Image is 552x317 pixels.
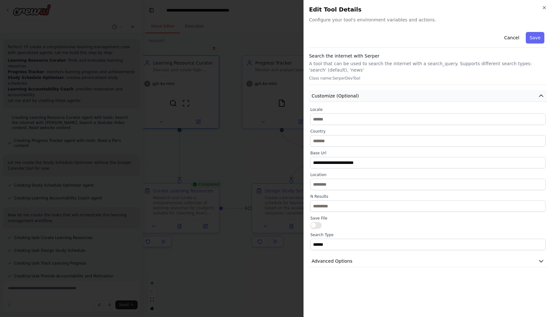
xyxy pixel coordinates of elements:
label: Locale [310,107,546,112]
button: Save [526,32,544,43]
label: Base Url [310,151,546,156]
h3: Search the internet with Serper [309,53,547,59]
label: Search Type [310,232,546,237]
button: Advanced Options [309,255,547,267]
span: Configure your tool's environment variables and actions. [309,17,547,23]
p: A tool that can be used to search the internet with a search_query. Supports different search typ... [309,60,547,73]
p: Class name: SerperDevTool [309,76,547,81]
button: Cancel [500,32,523,43]
span: Advanced Options [311,258,352,264]
label: Country [310,129,546,134]
h2: Edit Tool Details [309,5,547,14]
button: Customize (Optional) [309,90,547,102]
label: Location [310,172,546,177]
label: N Results [310,194,546,199]
label: Save File [310,216,546,221]
span: Customize (Optional) [311,93,359,99]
